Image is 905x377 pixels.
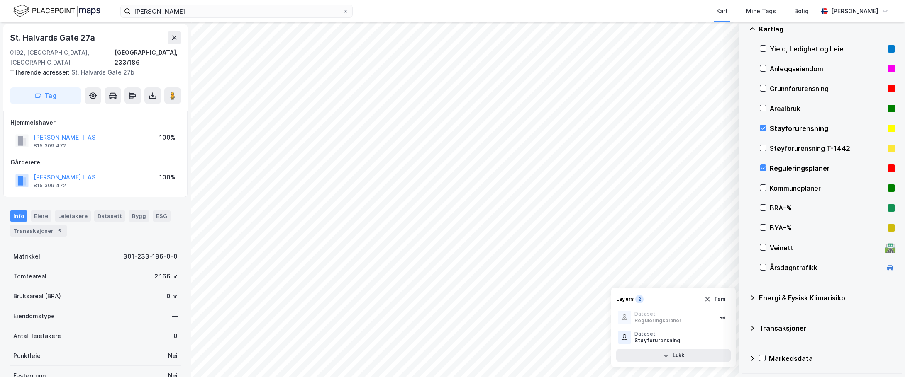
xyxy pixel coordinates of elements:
div: [PERSON_NAME] [831,6,878,16]
div: Arealbruk [770,104,884,114]
div: Gårdeiere [10,157,181,167]
div: Nei [168,351,178,361]
div: Hjemmelshaver [10,118,181,128]
div: Kart [716,6,728,16]
div: Bolig [794,6,809,16]
button: Lukk [616,349,731,362]
div: St. Halvards Gate 27a [10,31,97,44]
div: 0 [173,331,178,341]
div: Markedsdata [769,353,895,363]
div: 5 [55,227,63,235]
div: — [172,311,178,321]
div: Årsdøgntrafikk [770,263,882,273]
div: 0192, [GEOGRAPHIC_DATA], [GEOGRAPHIC_DATA] [10,48,115,68]
div: Veinett [770,243,882,253]
div: Antall leietakere [13,331,61,341]
div: Støyforurensning [634,337,680,344]
div: 301-233-186-0-0 [123,251,178,261]
div: Info [10,210,27,221]
div: Bruksareal (BRA) [13,291,61,301]
div: Dataset [634,311,681,317]
div: Matrikkel [13,251,40,261]
div: Anleggseiendom [770,64,884,74]
div: 815 309 472 [34,143,66,149]
div: Datasett [94,210,125,221]
div: Grunnforurensning [770,84,884,94]
img: logo.f888ab2527a4732fd821a326f86c7f29.svg [13,4,100,18]
div: 2 166 ㎡ [154,271,178,281]
div: 100% [159,133,176,143]
div: Eiere [31,210,51,221]
button: Tøm [699,292,731,306]
div: Støyforurensning T-1442 [770,143,884,153]
div: Eiendomstype [13,311,55,321]
div: [GEOGRAPHIC_DATA], 233/186 [115,48,181,68]
div: Transaksjoner [10,225,67,237]
div: Layers [616,296,634,302]
div: Leietakere [55,210,91,221]
iframe: Chat Widget [864,337,905,377]
div: Tomteareal [13,271,46,281]
div: Energi & Fysisk Klimarisiko [759,293,895,303]
div: Kartlag [759,24,895,34]
div: 100% [159,172,176,182]
div: ESG [153,210,171,221]
div: 815 309 472 [34,182,66,189]
div: Kontrollprogram for chat [864,337,905,377]
span: Tilhørende adresser: [10,69,71,76]
div: BRA–% [770,203,884,213]
div: Yield, Ledighet og Leie [770,44,884,54]
div: St. Halvards Gate 27b [10,68,174,77]
input: Søk på adresse, matrikkel, gårdeiere, leietakere eller personer [131,5,342,17]
button: Tag [10,87,81,104]
div: Støyforurensning [770,123,884,133]
div: Punktleie [13,351,41,361]
div: BYA–% [770,223,884,233]
div: 🛣️ [885,242,896,253]
div: Reguleringsplaner [770,163,884,173]
div: Bygg [129,210,149,221]
div: 2 [635,295,644,303]
div: Reguleringsplaner [634,317,681,324]
div: Transaksjoner [759,323,895,333]
div: Dataset [634,331,680,337]
div: Mine Tags [746,6,776,16]
div: Kommuneplaner [770,183,884,193]
div: 0 ㎡ [166,291,178,301]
